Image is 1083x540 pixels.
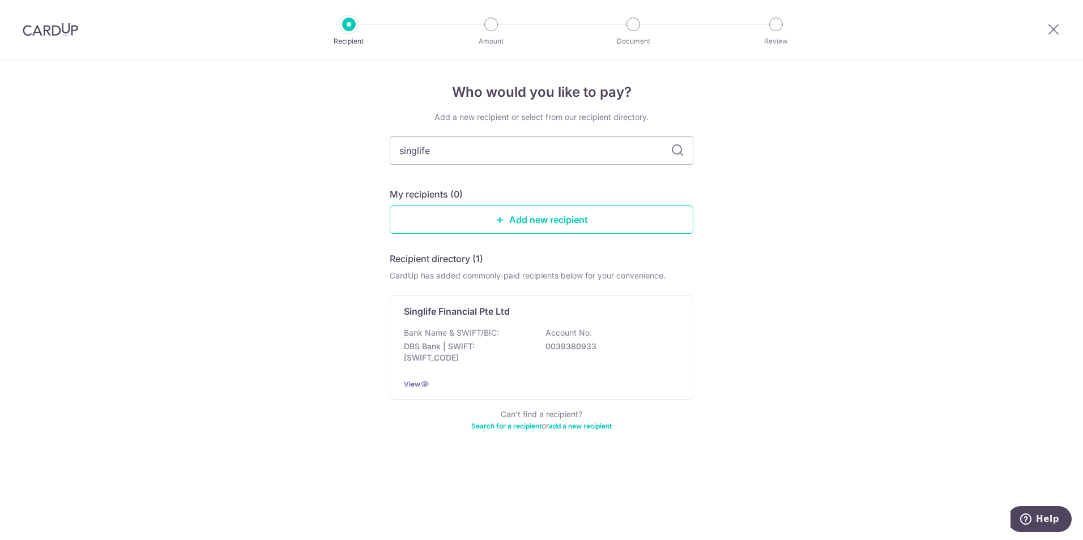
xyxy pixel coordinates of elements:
h5: Recipient directory (1) [390,252,483,265]
h5: My recipients (0) [390,187,463,201]
h4: Who would you like to pay? [390,82,693,102]
a: View [404,380,420,388]
p: Singlife Financial Pte Ltd [404,305,510,318]
p: 0039380933 [545,341,672,352]
div: Can’t find a recipient? or [390,409,693,431]
iframe: Opens a widget where you can find more information [1010,506,1072,534]
p: Document [591,36,675,47]
div: CardUp has added commonly-paid recipients below for your convenience. [390,270,693,281]
p: Amount [449,36,533,47]
a: add a new recipient [549,422,612,430]
input: Search for any recipient here [390,136,693,165]
div: Add a new recipient or select from our recipient directory. [390,112,693,123]
a: Search for a recipient [471,422,541,430]
p: DBS Bank | SWIFT: [SWIFT_CODE] [404,341,531,363]
p: Recipient [307,36,391,47]
a: Add new recipient [390,205,693,234]
p: Review [734,36,818,47]
img: CardUp [23,23,78,36]
p: Bank Name & SWIFT/BIC: [404,327,499,338]
p: Account No: [545,327,592,338]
